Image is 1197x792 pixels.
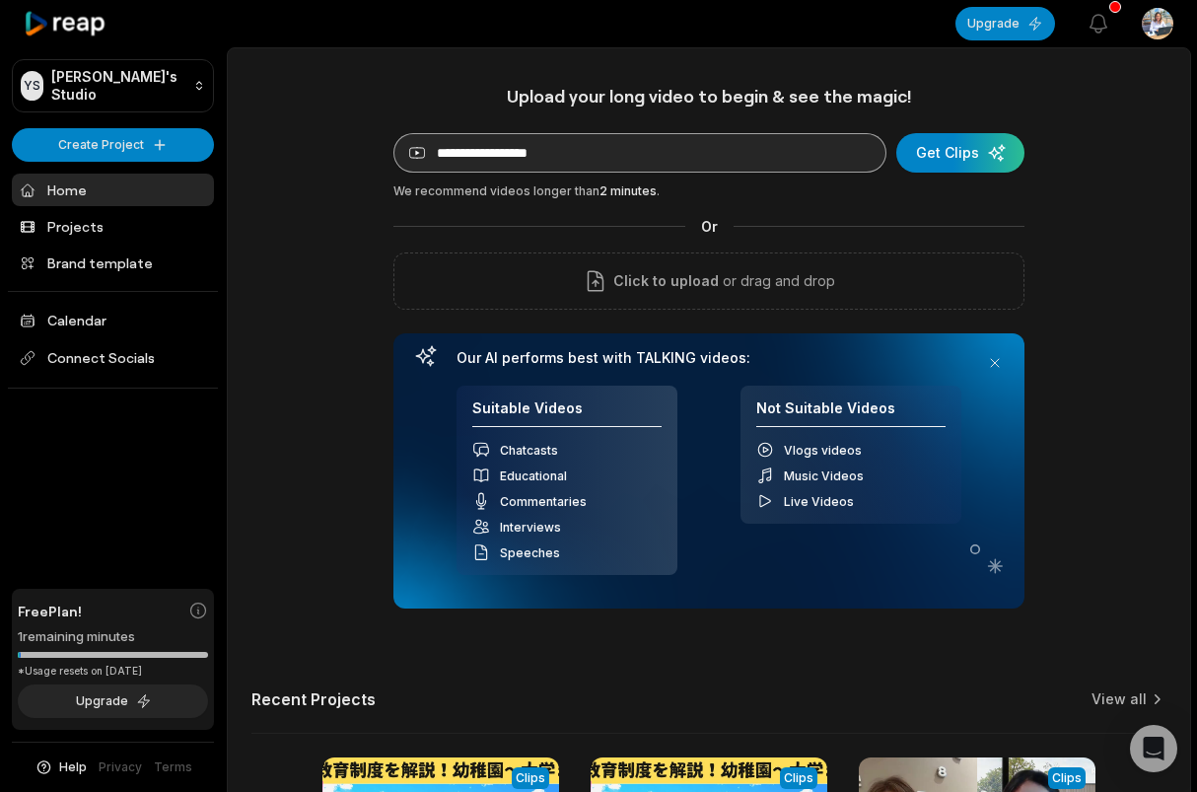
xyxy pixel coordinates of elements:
button: Get Clips [896,133,1024,173]
span: Help [59,758,87,776]
span: Educational [500,468,567,483]
span: Music Videos [784,468,864,483]
h4: Suitable Videos [472,399,662,428]
button: Create Project [12,128,214,162]
a: Projects [12,210,214,243]
a: Brand template [12,247,214,279]
span: Speeches [500,545,560,560]
div: We recommend videos longer than . [393,182,1024,200]
div: 1 remaining minutes [18,627,208,647]
button: Upgrade [955,7,1055,40]
p: [PERSON_NAME]'s Studio [51,68,185,104]
a: Privacy [99,758,142,776]
span: Live Videos [784,494,854,509]
h2: Recent Projects [251,689,376,709]
div: YS [21,71,43,101]
h4: Not Suitable Videos [756,399,946,428]
button: Upgrade [18,684,208,718]
h3: Our AI performs best with TALKING videos: [457,349,961,367]
span: Connect Socials [12,340,214,376]
span: Free Plan! [18,601,82,621]
span: Interviews [500,520,561,535]
span: Or [685,216,734,237]
a: Home [12,174,214,206]
a: Terms [154,758,192,776]
div: *Usage resets on [DATE] [18,664,208,679]
span: Commentaries [500,494,587,509]
span: Vlogs videos [784,443,862,458]
h1: Upload your long video to begin & see the magic! [393,85,1024,108]
div: Open Intercom Messenger [1130,725,1177,772]
span: Click to upload [613,269,719,293]
span: 2 minutes [599,183,657,198]
a: View all [1091,689,1147,709]
p: or drag and drop [719,269,835,293]
span: Chatcasts [500,443,558,458]
a: Calendar [12,304,214,336]
button: Help [35,758,87,776]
